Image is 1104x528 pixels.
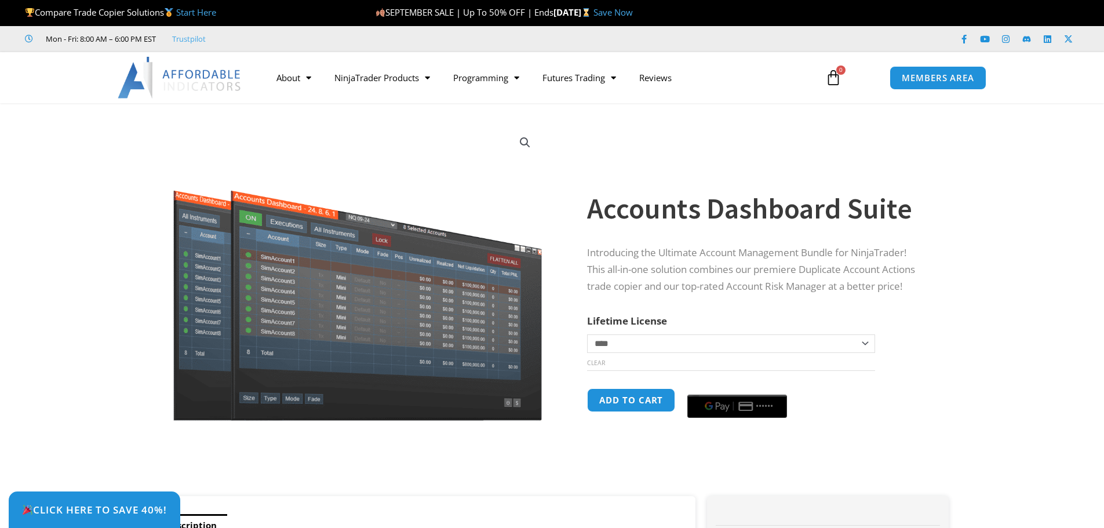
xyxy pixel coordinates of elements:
p: Introducing the Ultimate Account Management Bundle for NinjaTrader! This all-in-one solution comb... [587,245,926,295]
a: Save Now [593,6,633,18]
a: MEMBERS AREA [890,66,986,90]
a: Trustpilot [172,32,206,46]
strong: [DATE] [553,6,593,18]
button: Add to cart [587,388,675,412]
a: 0 [808,61,859,94]
button: Buy with GPay [687,395,787,418]
a: Reviews [628,64,683,91]
img: 🥇 [165,8,173,17]
a: NinjaTrader Products [323,64,442,91]
span: SEPTEMBER SALE | Up To 50% OFF | Ends [376,6,553,18]
img: ⌛ [582,8,591,17]
span: MEMBERS AREA [902,74,974,82]
label: Lifetime License [587,314,667,327]
a: View full-screen image gallery [515,132,535,153]
img: 🎉 [23,505,32,515]
span: Click Here to save 40%! [22,505,167,515]
span: Compare Trade Copier Solutions [25,6,216,18]
iframe: Secure payment input frame [685,387,789,388]
span: 0 [836,65,846,75]
span: Mon - Fri: 8:00 AM – 6:00 PM EST [43,32,156,46]
img: 🍂 [376,8,385,17]
a: Programming [442,64,531,91]
a: Clear options [587,359,605,367]
h1: Accounts Dashboard Suite [587,188,926,229]
img: 🏆 [25,8,34,17]
a: Futures Trading [531,64,628,91]
img: Screenshot 2024-08-26 155710eeeee [172,123,544,421]
a: 🎉Click Here to save 40%! [9,491,180,528]
a: Start Here [176,6,216,18]
text: •••••• [756,402,774,410]
a: About [265,64,323,91]
img: LogoAI | Affordable Indicators – NinjaTrader [118,57,242,99]
nav: Menu [265,64,812,91]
